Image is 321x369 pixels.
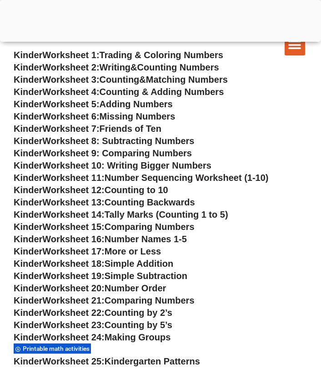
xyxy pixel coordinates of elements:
[100,62,131,72] span: Writing
[14,87,224,97] a: KinderWorksheet 4:Counting & Adding Numbers
[42,209,104,219] span: Worksheet 14:
[42,308,104,318] span: Worksheet 22:
[14,87,42,97] span: Kinder
[42,136,194,146] span: Worksheet 8: Subtracting Numbers
[105,173,269,183] span: Number Sequencing Worksheet (1-10)
[42,75,99,85] span: Worksheet 3:
[42,320,104,330] span: Worksheet 23:
[42,332,104,342] span: Worksheet 24:
[105,283,166,293] span: Number Order
[42,111,99,121] span: Worksheet 6:
[14,99,42,109] span: Kinder
[42,148,192,158] span: Worksheet 9: Comparing Numbers
[14,308,42,318] span: Kinder
[14,148,42,158] span: Kinder
[285,35,305,55] div: Menu Toggle
[100,87,224,97] span: Counting & Adding Numbers
[14,271,42,281] span: Kinder
[14,320,42,330] span: Kinder
[14,75,228,85] a: KinderWorksheet 3:Counting&Matching Numbers
[105,209,228,219] span: Tally Marks (Counting 1 to 5)
[105,197,195,207] span: Counting Backwards
[14,62,42,72] span: Kinder
[14,136,42,146] span: Kinder
[42,283,104,293] span: Worksheet 20:
[100,99,173,109] span: Adding Numbers
[146,75,228,85] span: Matching Numbers
[14,222,42,232] span: Kinder
[14,124,161,134] a: KinderWorksheet 7:Friends of Ten
[42,259,104,269] span: Worksheet 18:
[100,111,176,121] span: Missing Numbers
[42,62,99,72] span: Worksheet 2:
[105,259,173,269] span: Simple Addition
[14,343,91,354] div: Printable math activities
[14,246,42,256] span: Kinder
[42,295,104,305] span: Worksheet 21:
[105,271,187,281] span: Simple Subtraction
[105,222,195,232] span: Comparing Numbers
[105,356,200,366] span: Kindergarten Patterns
[14,356,42,366] span: Kinder
[100,75,140,85] span: Counting
[105,332,171,342] span: Making Groups
[42,124,99,134] span: Worksheet 7:
[14,173,42,183] span: Kinder
[42,87,99,97] span: Worksheet 4:
[14,111,42,121] span: Kinder
[42,185,104,195] span: Worksheet 12:
[42,197,104,207] span: Worksheet 13:
[105,246,161,256] span: More or Less
[14,136,194,146] a: KinderWorksheet 8: Subtracting Numbers
[14,332,42,342] span: Kinder
[23,345,92,352] span: Printable math activities
[14,75,42,85] span: Kinder
[14,148,192,158] a: KinderWorksheet 9: Comparing Numbers
[42,246,104,256] span: Worksheet 17:
[14,185,42,195] span: Kinder
[105,295,195,305] span: Comparing Numbers
[14,124,42,134] span: Kinder
[14,197,42,207] span: Kinder
[14,111,175,121] a: KinderWorksheet 6:Missing Numbers
[14,283,42,293] span: Kinder
[14,295,42,305] span: Kinder
[105,308,172,318] span: Counting by 2’s
[14,209,42,219] span: Kinder
[105,185,168,195] span: Counting to 10
[100,124,161,134] span: Friends of Ten
[42,222,104,232] span: Worksheet 15:
[42,356,104,366] span: Worksheet 25:
[42,234,104,244] span: Worksheet 16:
[14,62,219,72] a: KinderWorksheet 2:Writing&Counting Numbers
[14,160,42,170] span: Kinder
[14,160,211,170] a: KinderWorksheet 10: Writing Bigger Numbers
[14,99,173,109] a: KinderWorksheet 5:Adding Numbers
[42,271,104,281] span: Worksheet 19:
[105,320,172,330] span: Counting by 5’s
[137,62,219,72] span: Counting Numbers
[42,160,211,170] span: Worksheet 10: Writing Bigger Numbers
[165,266,321,369] iframe: Chat Widget
[42,99,99,109] span: Worksheet 5:
[14,234,42,244] span: Kinder
[105,234,187,244] span: Number Names 1-5
[14,259,42,269] span: Kinder
[42,173,104,183] span: Worksheet 11:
